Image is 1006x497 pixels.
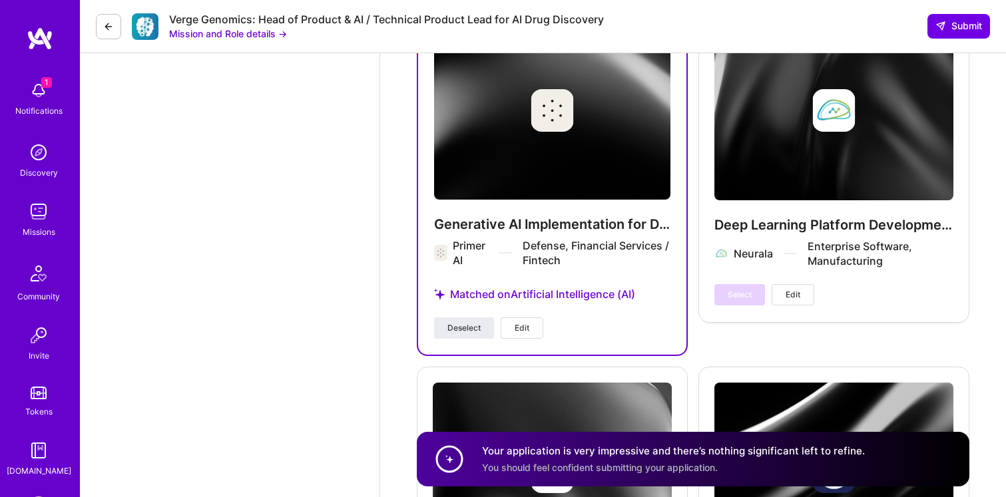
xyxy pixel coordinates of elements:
button: Submit [927,14,990,38]
img: guide book [25,437,52,464]
div: Missions [23,225,55,239]
button: Deselect [434,317,494,339]
div: Primer AI Defense, Financial Services / Fintech [453,238,670,267]
h4: Generative AI Implementation for Defense [434,216,670,233]
button: Edit [772,284,814,305]
span: Deselect [447,322,481,334]
div: Discovery [20,166,58,180]
img: teamwork [25,198,52,225]
button: Edit [501,317,543,339]
img: Invite [25,322,52,349]
div: Verge Genomics: Head of Product & AI / Technical Product Lead for AI Drug Discovery [169,13,604,27]
img: Company logo [531,89,574,132]
div: Community [17,289,60,303]
h4: Your application is very impressive and there’s nothing significant left to refine. [482,444,865,458]
div: Notifications [15,104,63,118]
span: Submit [935,19,982,33]
img: divider [499,252,512,253]
div: Matched on Artificial Intelligence (AI) [434,271,670,317]
img: bell [25,77,52,104]
img: Company Logo [132,13,158,40]
span: Edit [515,322,529,334]
img: Community [23,257,55,289]
div: [DOMAIN_NAME] [7,464,71,478]
i: icon SendLight [935,21,946,31]
i: icon LeftArrowDark [103,21,114,32]
img: Company logo [434,245,447,261]
img: tokens [31,387,47,399]
div: Invite [29,349,49,363]
img: logo [27,27,53,51]
span: You should feel confident submitting your application. [482,462,718,473]
i: icon StarsPurple [434,289,445,299]
span: Edit [786,289,800,301]
span: 1 [41,77,52,88]
button: Mission and Role details → [169,27,287,41]
div: Tokens [25,405,53,418]
img: discovery [25,139,52,166]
